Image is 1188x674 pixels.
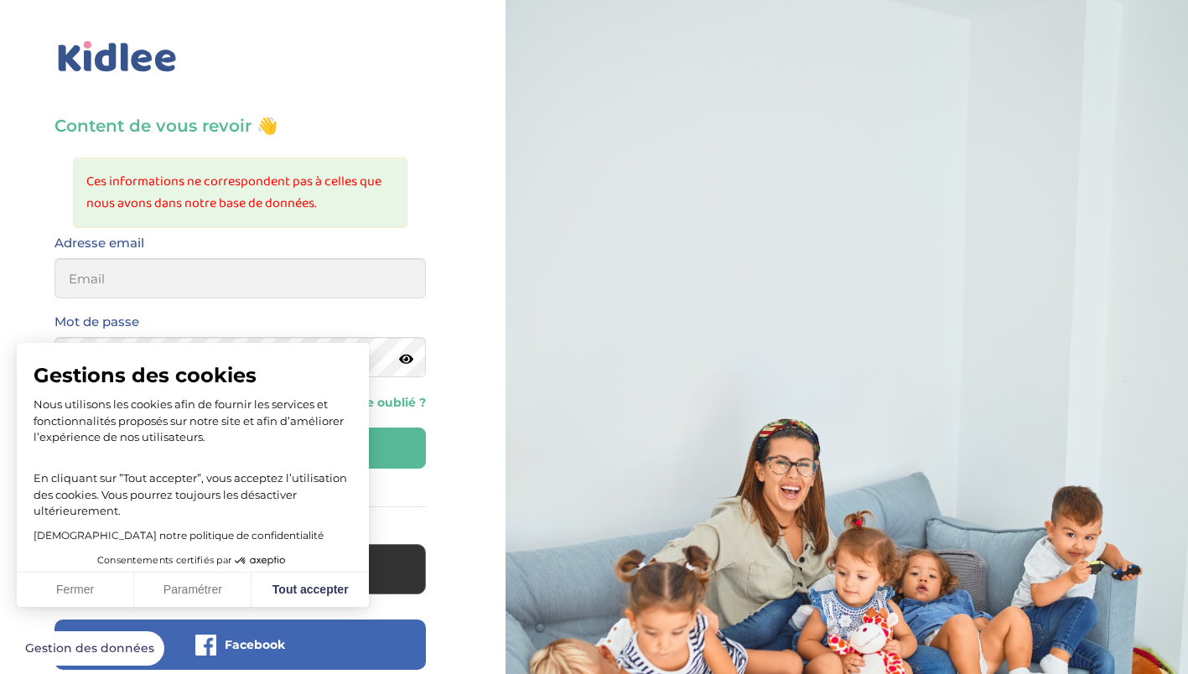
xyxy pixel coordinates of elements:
[34,454,352,520] p: En cliquant sur ”Tout accepter”, vous acceptez l’utilisation des cookies. Vous pourrez toujours l...
[54,232,144,254] label: Adresse email
[25,641,154,656] span: Gestion des données
[235,536,285,586] svg: Axeptio
[97,556,231,565] span: Consentements certifiés par
[15,631,164,666] button: Fermer le widget sans consentement
[252,573,369,608] button: Tout accepter
[134,573,252,608] button: Paramétrer
[86,171,394,215] li: Ces informations ne correspondent pas à celles que nous avons dans notre base de données.
[54,620,426,670] button: Facebook
[34,529,324,542] a: [DEMOGRAPHIC_DATA] notre politique de confidentialité
[54,38,180,76] img: logo_kidlee_bleu
[34,397,352,446] p: Nous utilisons les cookies afin de fournir les services et fonctionnalités proposés sur notre sit...
[34,363,352,388] span: Gestions des cookies
[54,311,139,333] label: Mot de passe
[195,635,216,656] img: facebook.png
[17,573,134,608] button: Fermer
[54,648,426,664] a: Facebook
[54,114,426,137] h3: Content de vous revoir 👋
[54,258,426,298] input: Email
[225,636,285,653] span: Facebook
[89,550,297,572] button: Consentements certifiés par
